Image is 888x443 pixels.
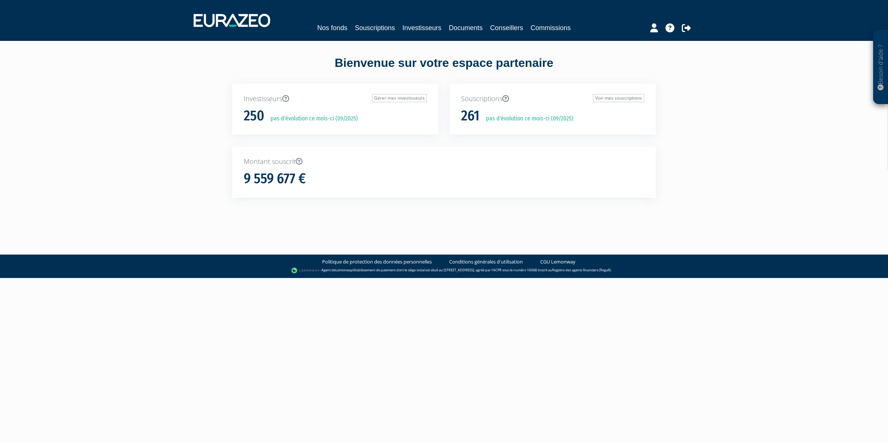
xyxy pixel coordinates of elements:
[461,108,480,124] h1: 261
[355,23,395,33] a: Souscriptions
[540,258,576,265] a: CGU Lemonway
[490,23,523,33] a: Conseillers
[593,94,644,102] a: Voir mes souscriptions
[7,267,881,274] div: - Agent de (établissement de paiement dont le siège social est situé au [STREET_ADDRESS], agréé p...
[531,23,571,33] a: Commissions
[449,23,483,33] a: Documents
[227,55,661,84] div: Bienvenue sur votre espace partenaire
[372,94,427,102] a: Gérer mes investisseurs
[244,171,306,187] h1: 9 559 677 €
[291,267,320,274] img: logo-lemonway.png
[402,23,441,33] a: Investisseurs
[552,268,611,272] a: Registre des agents financiers (Regafi)
[194,14,270,27] img: 1732889491-logotype_eurazeo_blanc_rvb.png
[244,108,264,124] h1: 250
[265,114,358,123] p: pas d'évolution ce mois-ci (09/2025)
[336,268,353,272] a: Lemonway
[876,34,885,101] p: Besoin d'aide ?
[481,114,573,123] p: pas d'évolution ce mois-ci (09/2025)
[461,94,644,104] p: Souscriptions
[244,157,644,166] p: Montant souscrit
[449,258,523,265] a: Conditions générales d'utilisation
[322,258,432,265] a: Politique de protection des données personnelles
[244,94,427,104] p: Investisseurs
[317,23,347,33] a: Nos fonds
